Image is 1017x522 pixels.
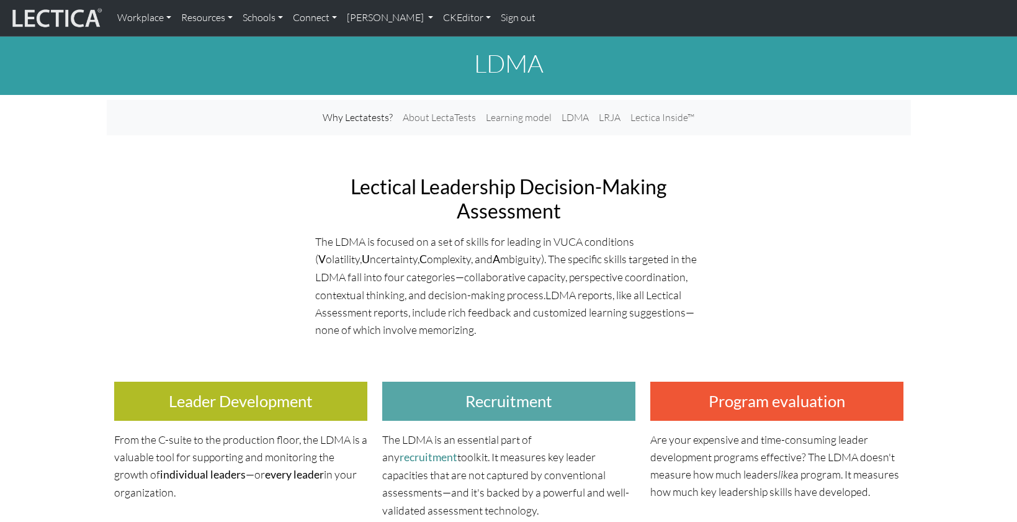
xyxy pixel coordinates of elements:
h3: Leader Development [114,382,367,421]
p: Are your expensive and time-consuming leader development programs effective? The LDMA doesn't mea... [650,431,903,501]
a: Learning model [481,105,557,130]
h3: Recruitment [382,382,635,421]
a: LDMA [557,105,594,130]
strong: C [419,253,427,266]
strong: every leader [265,468,324,481]
a: Workplace [112,5,176,31]
strong: U [362,253,370,266]
a: Why Lectatests? [318,105,398,130]
strong: A [493,253,500,266]
p: The LDMA is focused on a set of skills for leading in VUCA conditions ( olatility, ncertainty, om... [315,233,702,338]
h1: LDMA [107,48,911,78]
a: Lectica Inside™ [625,105,699,130]
a: Sign out [496,5,540,31]
strong: V [318,253,326,266]
img: lecticalive [9,6,102,30]
a: About LectaTests [398,105,481,130]
h3: Program evaluation [650,382,903,421]
a: [PERSON_NAME] [342,5,438,31]
a: Resources [176,5,238,31]
strong: individual leaders [160,468,246,481]
a: recruitment [400,451,457,464]
p: From the C-suite to the production floor, the LDMA is a valuable tool for supporting and monitori... [114,431,367,502]
a: Connect [288,5,342,31]
h2: Lectical Leadership Decision-Making Assessment [315,175,702,223]
a: Schools [238,5,288,31]
a: LRJA [594,105,625,130]
p: The LDMA is an essential part of any toolkit. It measures key leader capacities that are not capt... [382,431,635,519]
a: CKEditor [438,5,496,31]
i: like [778,467,793,481]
